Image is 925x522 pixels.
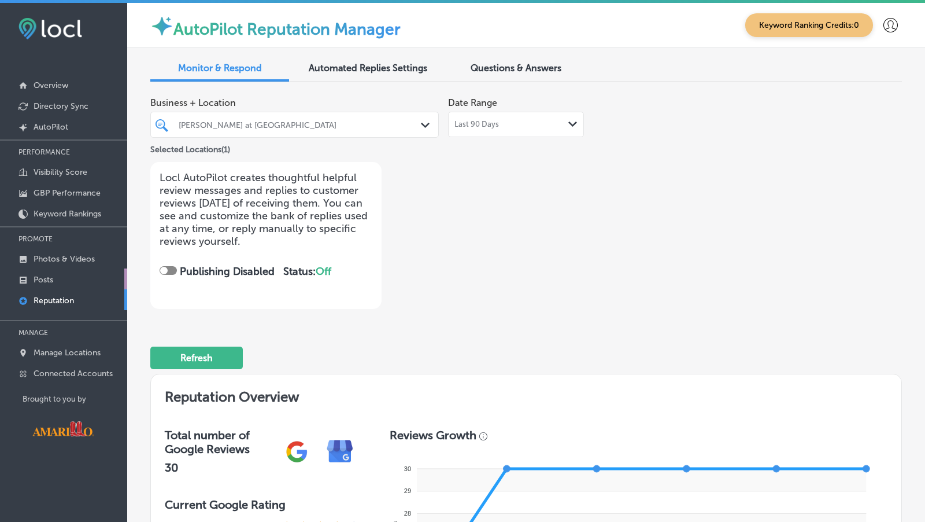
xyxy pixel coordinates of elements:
[150,347,243,369] button: Refresh
[390,428,476,442] h3: Reviews Growth
[34,80,68,90] p: Overview
[34,167,87,177] p: Visibility Score
[23,413,103,445] img: Visit Amarillo
[178,63,262,73] span: Monitor & Respond
[316,265,331,278] span: Off
[165,428,275,456] h3: Total number of Google Reviews
[34,188,101,198] p: GBP Performance
[160,171,372,248] p: Locl AutoPilot creates thoughtful helpful review messages and replies to customer reviews [DATE] ...
[319,430,362,473] img: e7ababfa220611ac49bdb491a11684a6.png
[150,14,173,38] img: autopilot-icon
[471,63,561,73] span: Questions & Answers
[283,265,331,278] strong: Status:
[34,369,113,378] p: Connected Accounts
[150,140,230,155] p: Selected Locations ( 1 )
[34,101,88,111] p: Directory Sync
[180,265,275,278] strong: Publishing Disabled
[309,63,427,73] span: Automated Replies Settings
[151,374,901,414] h2: Reputation Overview
[34,209,101,219] p: Keyword Rankings
[18,18,82,39] img: fda3e92497d09a02dc62c9cd864e3231.png
[404,510,411,517] tspan: 28
[745,13,873,37] span: Keyword Ranking Credits: 0
[404,465,411,472] tspan: 30
[165,461,275,475] h2: 30
[275,430,319,473] img: gPZS+5FD6qPJAAAAABJRU5ErkJggg==
[150,97,439,108] span: Business + Location
[34,275,53,285] p: Posts
[34,348,101,358] p: Manage Locations
[454,120,499,129] span: Last 90 Days
[173,20,401,39] label: AutoPilot Reputation Manager
[179,120,422,130] div: [PERSON_NAME] at [GEOGRAPHIC_DATA]
[165,498,362,512] h3: Current Google Rating
[34,122,68,132] p: AutoPilot
[34,254,95,264] p: Photos & Videos
[23,395,127,403] p: Brought to you by
[448,97,497,108] label: Date Range
[34,296,74,306] p: Reputation
[404,487,411,494] tspan: 29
